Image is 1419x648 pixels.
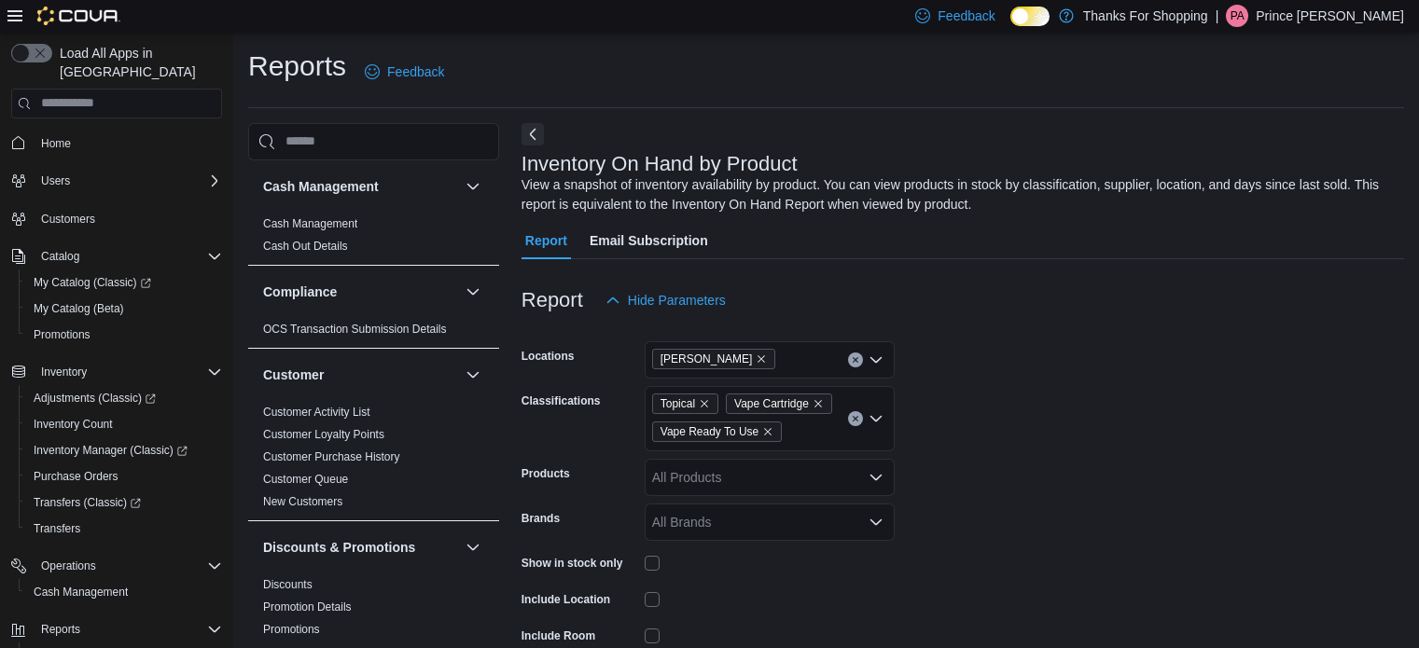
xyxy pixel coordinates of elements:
span: Report [525,222,567,259]
label: Brands [522,511,560,526]
span: Inventory Count [26,413,222,435]
div: View a snapshot of inventory availability by product. You can view products in stock by classific... [522,175,1395,214]
button: Open list of options [869,470,883,485]
button: Open list of options [869,515,883,530]
h3: Report [522,289,583,311]
span: Vape Cartridge [734,394,809,413]
button: Transfers [19,516,230,542]
a: Customer Purchase History [263,450,400,463]
span: Adjustments (Classic) [34,391,156,406]
span: Hide Parameters [628,291,726,310]
button: Users [4,168,230,194]
button: Remove Topical from selection in this group [699,398,710,409]
a: Cash Management [263,217,357,230]
span: Topical [652,393,718,414]
h3: Cash Management [263,177,379,196]
div: Customer [248,401,499,520]
span: Feedback [387,62,444,81]
a: OCS Transaction Submission Details [263,323,447,336]
a: Adjustments (Classic) [19,385,230,411]
button: Catalog [4,243,230,269]
a: Promotions [26,324,98,346]
p: Prince [PERSON_NAME] [1256,5,1404,27]
span: Transfers (Classic) [34,495,141,510]
p: Thanks For Shopping [1083,5,1208,27]
label: Show in stock only [522,556,623,571]
span: [PERSON_NAME] [661,350,753,368]
span: Reports [34,618,222,641]
button: Discounts & Promotions [263,538,458,557]
span: Feedback [938,7,995,25]
button: Cash Management [19,579,230,605]
span: New Customers [263,494,342,509]
button: Customer [263,365,458,384]
button: Open list of options [869,352,883,367]
span: Cash Out Details [263,239,348,254]
span: Vape Ready To Use [661,422,758,441]
button: Remove Vape Cartridge from selection in this group [813,398,824,409]
span: Promotions [26,324,222,346]
a: Cash Management [26,581,135,603]
span: Home [41,136,71,151]
button: Customer [462,364,484,386]
a: Adjustments (Classic) [26,387,163,409]
button: Next [522,123,544,145]
button: Remove Vape Ready To Use from selection in this group [762,426,773,437]
button: Clear input [848,352,863,367]
span: Discounts [263,577,313,592]
button: Clear input [848,411,863,426]
a: My Catalog (Classic) [19,269,230,296]
button: Inventory [4,359,230,385]
span: Transfers [34,521,80,536]
button: Inventory Count [19,411,230,437]
span: My Catalog (Classic) [34,275,151,290]
h3: Customer [263,365,324,384]
a: Cash Out Details [263,240,348,253]
a: Promotion Details [263,600,352,614]
label: Products [522,466,570,481]
a: Transfers (Classic) [26,491,148,514]
span: PA [1231,5,1245,27]
button: Customers [4,205,230,232]
a: Inventory Manager (Classic) [19,437,230,463]
button: My Catalog (Beta) [19,296,230,322]
a: My Catalog (Classic) [26,271,159,294]
button: Operations [34,555,104,577]
label: Include Room [522,628,595,643]
button: Discounts & Promotions [462,536,484,558]
button: Promotions [19,322,230,348]
span: Promotions [263,622,320,637]
span: Customer Purchase History [263,449,400,464]
button: Cash Management [462,175,484,198]
label: Locations [522,349,575,364]
span: Load All Apps in [GEOGRAPHIC_DATA] [52,44,222,81]
label: Include Location [522,592,610,607]
a: New Customers [263,495,342,508]
span: Users [34,170,222,192]
span: Topical [661,394,695,413]
button: Operations [4,553,230,579]
a: My Catalog (Beta) [26,297,132,320]
span: Customer Activity List [263,405,370,420]
span: Catalog [41,249,79,264]
a: Customer Queue [263,473,348,486]
img: Cova [37,7,120,25]
span: My Catalog (Beta) [34,301,124,316]
span: Promotions [34,327,90,342]
p: | [1216,5,1219,27]
button: Open list of options [869,411,883,426]
h3: Discounts & Promotions [263,538,415,557]
span: Catalog [34,245,222,268]
a: Inventory Manager (Classic) [26,439,195,462]
button: Hide Parameters [598,282,733,319]
span: Transfers [26,517,222,540]
span: Cash Management [263,216,357,231]
button: Cash Management [263,177,458,196]
h1: Reports [248,48,346,85]
span: Customer Queue [263,472,348,487]
button: Remove Henderson from selection in this group [756,353,767,365]
span: Operations [41,558,96,573]
h3: Inventory On Hand by Product [522,153,798,175]
span: Email Subscription [590,222,708,259]
a: Transfers [26,517,88,540]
